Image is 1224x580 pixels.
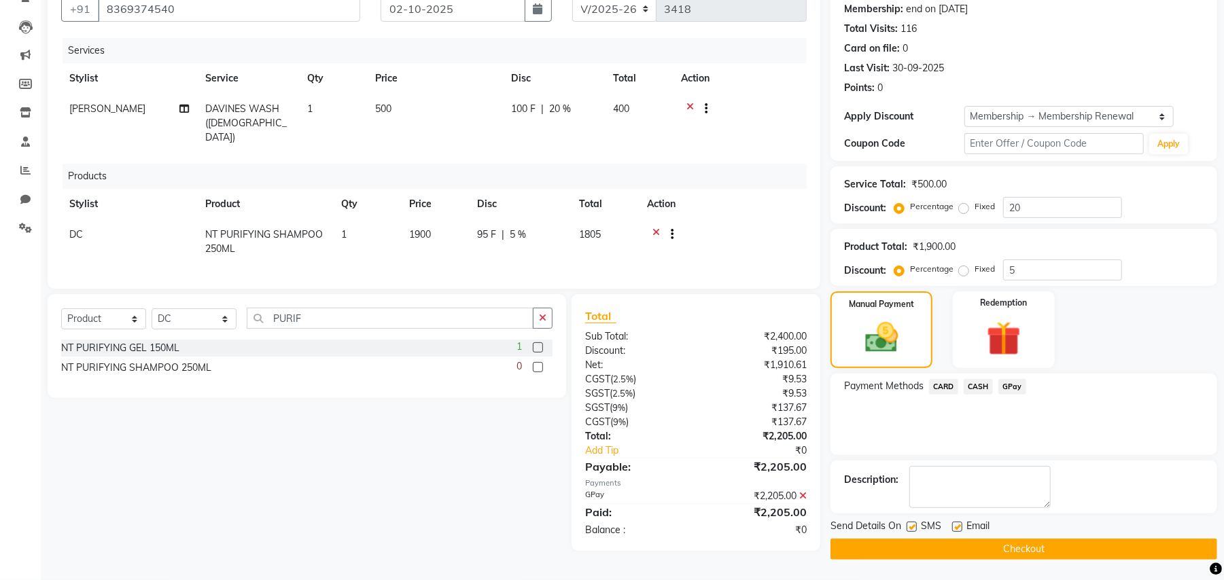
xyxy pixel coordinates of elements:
[333,189,401,219] th: Qty
[844,177,906,192] div: Service Total:
[639,189,807,219] th: Action
[341,228,347,240] span: 1
[367,63,503,94] th: Price
[1149,134,1188,154] button: Apply
[696,523,817,537] div: ₹0
[911,177,947,192] div: ₹500.00
[844,240,907,254] div: Product Total:
[549,102,571,116] span: 20 %
[716,443,817,458] div: ₹0
[575,386,696,401] div: ( )
[63,38,817,63] div: Services
[844,201,886,215] div: Discount:
[502,228,504,242] span: |
[585,387,610,399] span: SGST
[844,22,898,36] div: Total Visits:
[585,373,610,385] span: CGST
[205,228,323,255] span: NT PURIFYING SHAMPOO 250ML
[921,519,941,536] span: SMS
[696,386,817,401] div: ₹9.53
[575,358,696,372] div: Net:
[613,103,629,115] span: 400
[307,103,313,115] span: 1
[69,228,83,240] span: DC
[913,240,956,254] div: ₹1,900.00
[844,2,903,16] div: Membership:
[910,263,954,275] label: Percentage
[696,372,817,386] div: ₹9.53
[510,228,526,242] span: 5 %
[844,109,964,124] div: Apply Discount
[585,416,610,428] span: CGST
[903,41,908,56] div: 0
[998,379,1026,395] span: GPay
[612,402,625,413] span: 9%
[612,388,633,399] span: 2.5%
[503,63,605,94] th: Disc
[409,228,431,240] span: 1900
[975,263,995,275] label: Fixed
[205,103,287,143] span: DAVINES WASH ([DEMOGRAPHIC_DATA])
[830,519,901,536] span: Send Details On
[900,22,917,36] div: 116
[696,458,817,475] div: ₹2,205.00
[964,133,1144,154] input: Enter Offer / Coupon Code
[929,379,958,395] span: CARD
[696,429,817,443] div: ₹2,205.00
[541,102,544,116] span: |
[575,443,716,458] a: Add Tip
[964,379,993,395] span: CASH
[511,102,536,116] span: 100 F
[517,340,522,354] span: 1
[575,372,696,386] div: ( )
[477,228,496,242] span: 95 F
[575,523,696,537] div: Balance :
[892,61,944,75] div: 30-09-2025
[696,415,817,429] div: ₹137.67
[197,63,299,94] th: Service
[844,81,875,95] div: Points:
[585,309,616,323] span: Total
[571,189,639,219] th: Total
[844,61,890,75] div: Last Visit:
[579,228,601,240] span: 1805
[585,477,807,489] div: Payments
[830,539,1217,560] button: Checkout
[849,298,914,310] label: Manual Payment
[605,63,673,94] th: Total
[910,200,954,213] label: Percentage
[61,189,197,219] th: Stylist
[696,489,817,503] div: ₹2,205.00
[696,401,817,415] div: ₹137.67
[980,297,1027,309] label: Redemption
[696,344,817,358] div: ₹195.00
[877,81,883,95] div: 0
[375,103,391,115] span: 500
[975,200,995,213] label: Fixed
[575,344,696,358] div: Discount:
[844,41,900,56] div: Card on file:
[575,329,696,344] div: Sub Total:
[696,358,817,372] div: ₹1,910.61
[575,401,696,415] div: ( )
[844,264,886,278] div: Discount:
[299,63,367,94] th: Qty
[575,415,696,429] div: ( )
[575,504,696,520] div: Paid:
[247,308,534,329] input: Search or Scan
[575,458,696,475] div: Payable:
[197,189,333,219] th: Product
[585,401,610,414] span: SGST
[976,317,1032,360] img: _gift.svg
[575,489,696,503] div: GPay
[696,504,817,520] div: ₹2,205.00
[966,519,990,536] span: Email
[61,361,211,375] div: NT PURIFYING SHAMPOO 250ML
[613,416,626,427] span: 9%
[575,429,696,443] div: Total:
[61,341,179,355] div: NT PURIFYING GEL 150ML
[517,359,522,374] span: 0
[63,164,817,189] div: Products
[844,473,898,487] div: Description:
[906,2,968,16] div: end on [DATE]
